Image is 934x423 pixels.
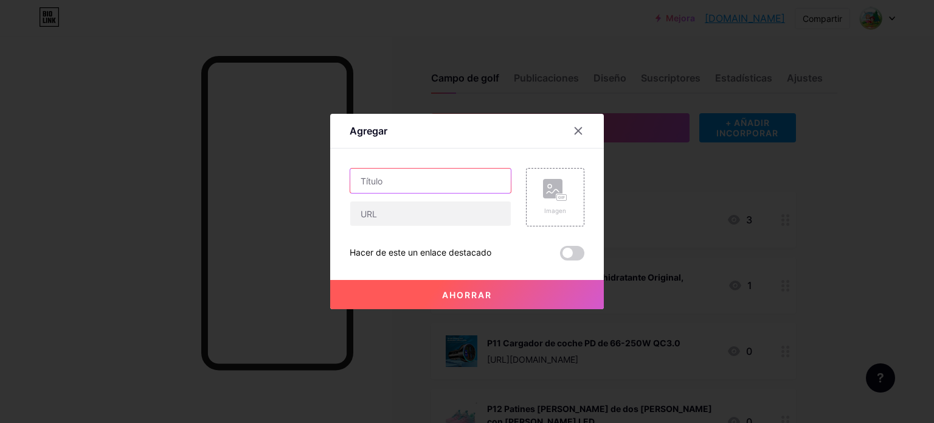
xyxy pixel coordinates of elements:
font: Ahorrar [442,290,492,300]
font: Agregar [350,125,387,137]
font: Hacer de este un enlace destacado [350,247,491,257]
input: Título [350,169,511,193]
button: Ahorrar [330,280,604,309]
input: URL [350,201,511,226]
font: Imagen [544,207,566,214]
